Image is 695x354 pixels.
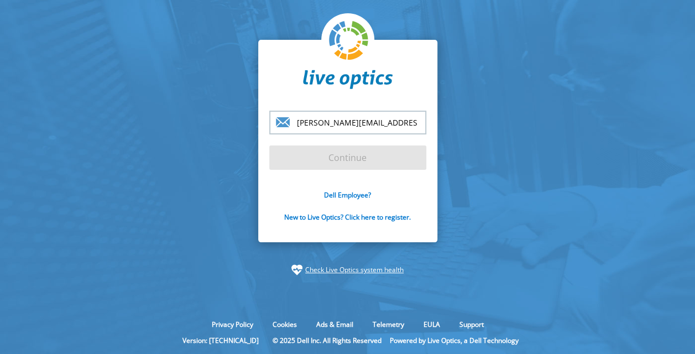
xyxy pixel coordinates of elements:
li: Version: [TECHNICAL_ID] [177,336,264,345]
a: New to Live Optics? Click here to register. [284,212,411,222]
a: Dell Employee? [324,190,371,200]
a: EULA [415,320,448,329]
a: Telemetry [364,320,412,329]
a: Privacy Policy [203,320,262,329]
a: Support [451,320,492,329]
img: liveoptics-logo.svg [329,21,369,61]
input: email@address.com [269,111,426,134]
li: © 2025 Dell Inc. All Rights Reserved [267,336,387,345]
li: Powered by Live Optics, a Dell Technology [390,336,519,345]
a: Check Live Optics system health [305,264,404,275]
a: Cookies [264,320,305,329]
img: status-check-icon.svg [291,264,302,275]
a: Ads & Email [308,320,362,329]
img: liveoptics-word.svg [303,70,393,90]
